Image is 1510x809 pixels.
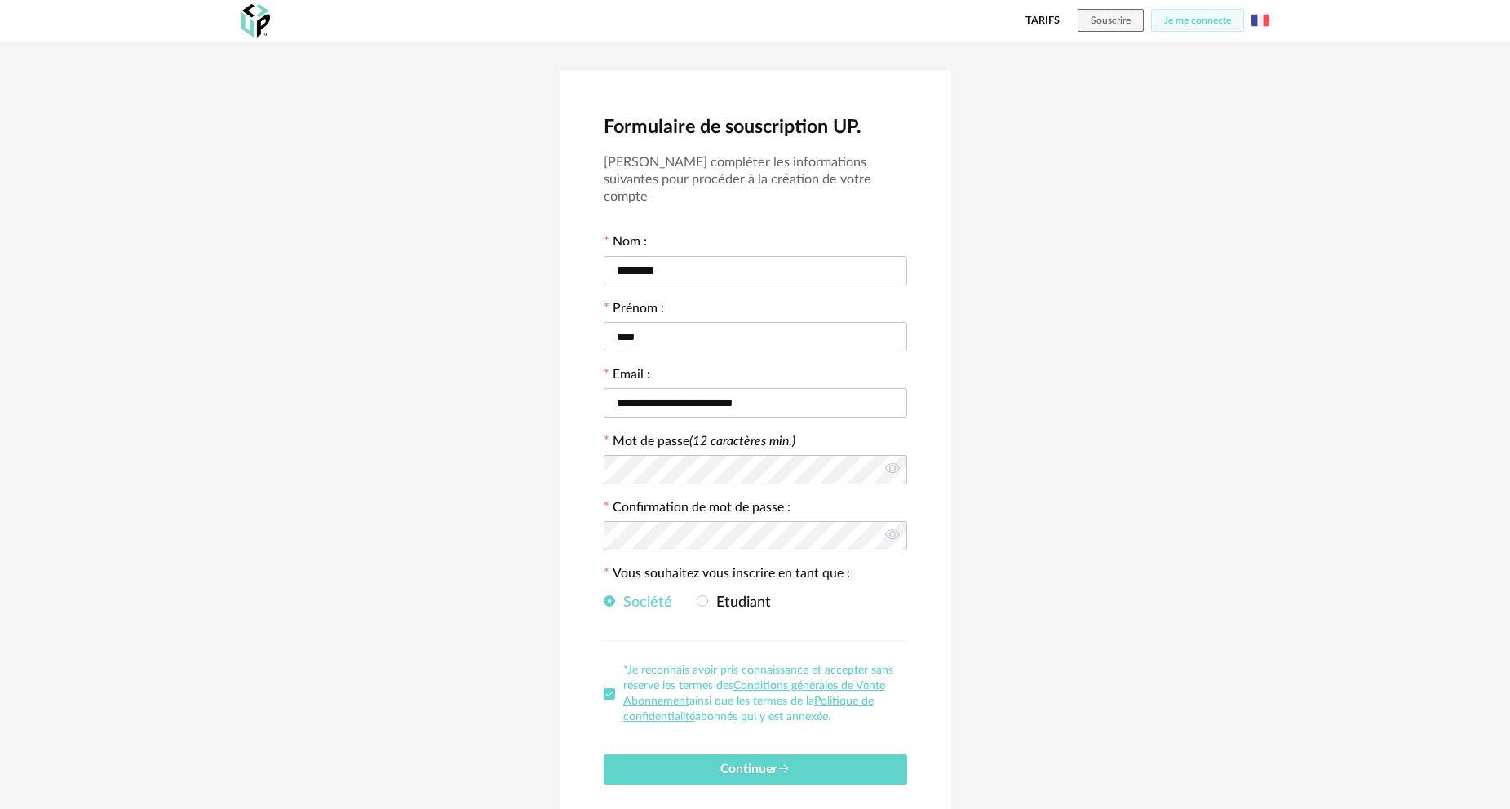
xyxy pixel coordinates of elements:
label: Prénom : [604,303,664,319]
span: Je me connecte [1164,15,1231,25]
i: (12 caractères min.) [689,435,795,448]
label: Vous souhaitez vous inscrire en tant que : [604,568,850,584]
span: *Je reconnais avoir pris connaissance et accepter sans réserve les termes des ainsi que les terme... [623,665,893,723]
span: Etudiant [708,595,771,610]
a: Tarifs [1025,9,1060,32]
h2: Formulaire de souscription UP. [604,115,907,139]
label: Mot de passe [613,435,795,448]
button: Je me connecte [1151,9,1244,32]
a: Conditions générales de Vente Abonnement [623,680,885,707]
label: Confirmation de mot de passe : [604,502,790,518]
img: OXP [241,4,270,38]
label: Email : [604,369,650,385]
button: Souscrire [1078,9,1144,32]
span: Société [615,595,672,610]
img: fr [1251,11,1269,29]
span: Souscrire [1091,15,1131,25]
button: Continuer [604,754,907,785]
label: Nom : [604,236,647,252]
span: Continuer [720,763,790,776]
h3: [PERSON_NAME] compléter les informations suivantes pour procéder à la création de votre compte [604,154,907,206]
